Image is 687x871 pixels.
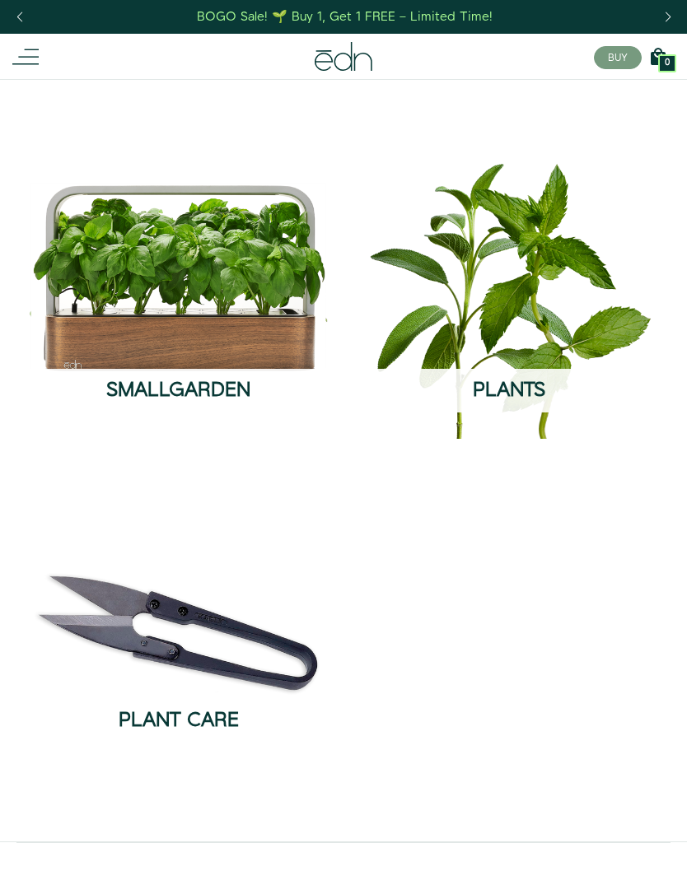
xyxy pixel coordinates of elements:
[106,376,250,404] span: SmallGarden
[119,706,239,734] span: Plant Care
[26,125,330,429] img: SmallGarden
[473,376,545,404] span: Plants
[665,58,670,68] span: 0
[197,8,493,26] div: BOGO Sale! 🌱 Buy 1, Get 1 FREE – Limited Time!
[26,125,330,439] a: SmallGarden
[357,125,661,439] img: Plants
[196,4,495,30] a: BOGO Sale! 🌱 Buy 1, Get 1 FREE – Limited Time!
[26,465,330,769] img: Plant Care
[594,46,642,69] button: BUY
